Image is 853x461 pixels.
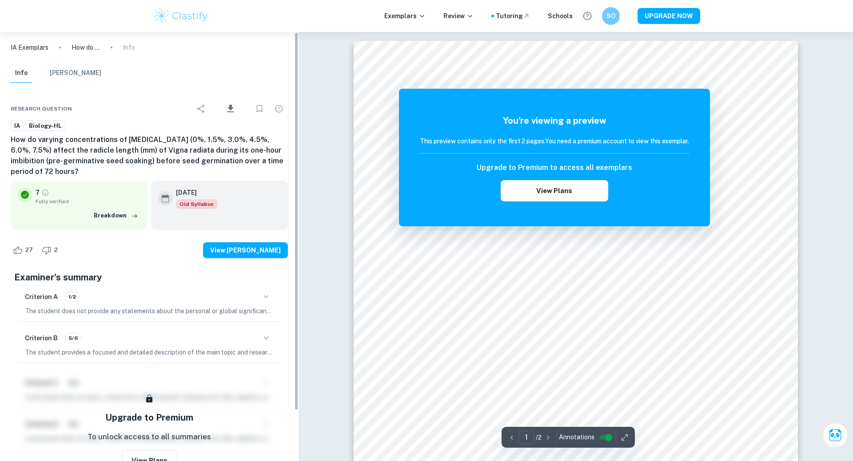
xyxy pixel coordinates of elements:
[72,43,100,52] p: How do varying concentrations of [MEDICAL_DATA] (0%, 1.5%, 3.0%, 4.5%, 6.0%, 7.5%) affect the rad...
[65,293,79,301] span: 1/2
[11,63,32,83] button: Info
[11,105,72,113] span: Research question
[602,7,620,25] button: SO
[212,97,249,120] div: Download
[36,197,140,205] span: Fully verified
[496,11,530,21] a: Tutoring
[420,136,689,146] h6: This preview contains only the first 2 pages. You need a premium account to view this exemplar.
[14,271,284,284] h5: Examiner's summary
[41,189,49,197] a: Grade fully verified
[203,242,288,258] button: View [PERSON_NAME]
[25,120,65,131] a: Biology-HL
[25,347,274,357] p: The student provides a focused and detailed description of the main topic and research question, ...
[384,11,426,21] p: Exemplars
[11,43,48,52] a: IA Exemplars
[11,243,38,257] div: Like
[11,120,24,131] a: IA
[638,8,700,24] button: UPGRADE NOW
[92,209,140,222] button: Breakdown
[26,122,65,130] span: Biology-HL
[477,162,632,173] h6: Upgrade to Premium to access all exemplars
[606,11,616,21] h6: SO
[501,180,608,201] button: View Plans
[123,43,135,52] p: Info
[176,188,210,197] h6: [DATE]
[40,243,63,257] div: Dislike
[176,199,217,209] span: Old Syllabus
[420,114,689,127] h5: You're viewing a preview
[11,122,23,130] span: IA
[105,411,193,424] h5: Upgrade to Premium
[176,199,217,209] div: Starting from the May 2025 session, the Biology IA requirements have changed. It's OK to refer to...
[548,11,573,21] a: Schools
[536,433,542,442] p: / 2
[580,8,595,24] button: Help and Feedback
[270,100,288,118] div: Report issue
[25,306,274,316] p: The student does not provide any statements about the personal or global significance of the topi...
[49,246,63,255] span: 2
[823,423,848,448] button: Ask Clai
[50,63,101,83] button: [PERSON_NAME]
[25,292,58,302] h6: Criterion A
[36,188,40,197] p: 7
[65,334,81,342] span: 5/6
[11,134,288,177] h6: How do varying concentrations of [MEDICAL_DATA] (0%, 1.5%, 3.0%, 4.5%, 6.0%, 7.5%) affect the rad...
[25,333,58,343] h6: Criterion B
[443,11,474,21] p: Review
[559,433,594,442] span: Annotations
[192,100,210,118] div: Share
[88,431,211,443] p: To unlock access to all summaries
[153,7,209,25] img: Clastify logo
[251,100,268,118] div: Bookmark
[20,246,38,255] span: 27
